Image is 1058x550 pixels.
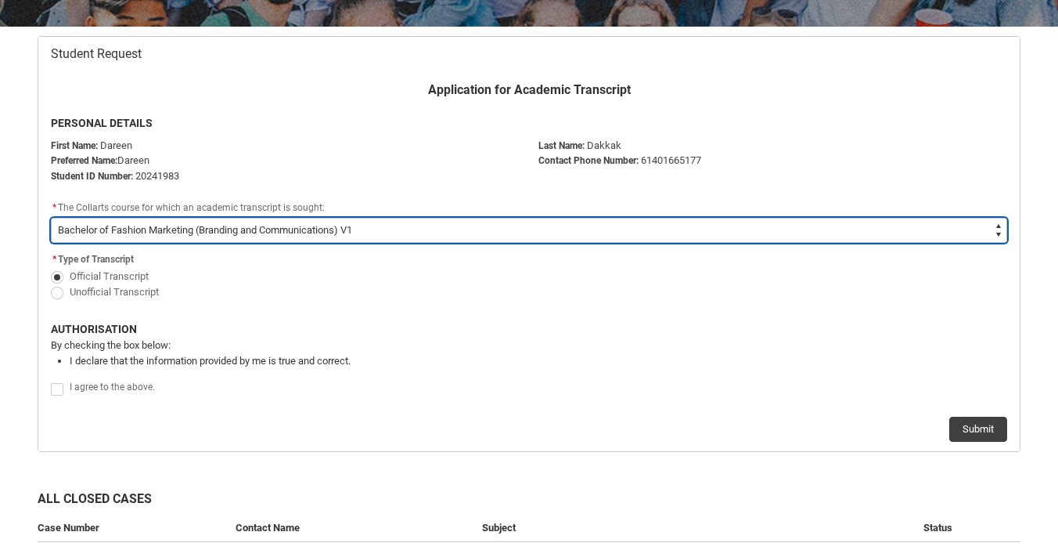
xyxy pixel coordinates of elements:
[917,514,1020,543] th: Status
[100,139,132,151] span: Dareen
[58,202,325,213] span: The Collarts course for which an academic transcript is sought:
[51,338,1007,353] p: By checking the box below:
[51,46,142,62] span: Student Request
[135,170,179,182] span: 20241983
[70,353,1007,369] li: I declare that the information provided by me is true and correct.
[51,171,133,182] strong: Student ID Number:
[587,139,621,151] span: Dakkak
[70,382,155,393] span: I agree to the above.
[117,154,149,166] span: Dareen
[38,36,1020,452] article: Redu_Student_Request flow
[38,490,1020,514] h2: All Closed Cases
[58,254,134,265] span: Type of Transcript
[70,286,159,298] span: Unofficial Transcript
[476,514,916,543] th: Subject
[51,117,153,129] b: PERSONAL DETAILS
[229,514,476,543] th: Contact Name
[70,270,149,282] span: Official Transcript
[428,82,631,97] b: Application for Academic Transcript
[51,155,117,166] strong: Preferred Name:
[52,202,56,213] abbr: required
[51,140,98,151] strong: First Name:
[52,254,56,265] abbr: required
[51,323,137,335] b: AUTHORISATION
[641,154,701,166] span: 61401665177
[538,140,585,151] b: Last Name:
[38,514,229,543] th: Case Number
[949,417,1007,442] button: Submit
[538,155,639,166] b: Contact Phone Number:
